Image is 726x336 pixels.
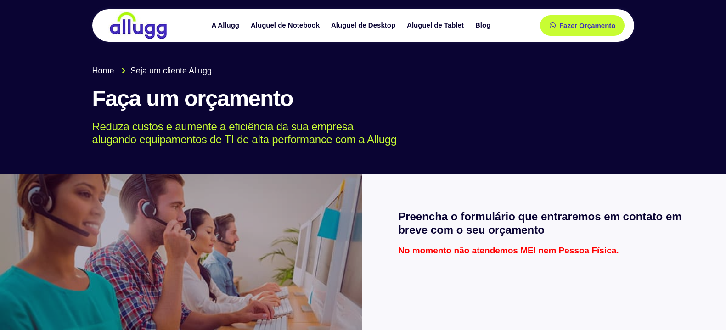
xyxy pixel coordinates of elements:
[92,120,621,147] p: Reduza custos e aumente a eficiência da sua empresa alugando equipamentos de TI de alta performan...
[326,17,402,34] a: Aluguel de Desktop
[540,15,625,36] a: Fazer Orçamento
[128,65,212,77] span: Seja um cliente Allugg
[92,86,634,111] h1: Faça um orçamento
[398,246,689,255] p: No momento não atendemos MEI nem Pessoa Física.
[246,17,326,34] a: Aluguel de Notebook
[398,210,689,237] h2: Preencha o formulário que entraremos em contato em breve com o seu orçamento
[471,17,497,34] a: Blog
[108,11,168,39] img: locação de TI é Allugg
[92,65,114,77] span: Home
[402,17,471,34] a: Aluguel de Tablet
[207,17,246,34] a: A Allugg
[559,22,616,29] span: Fazer Orçamento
